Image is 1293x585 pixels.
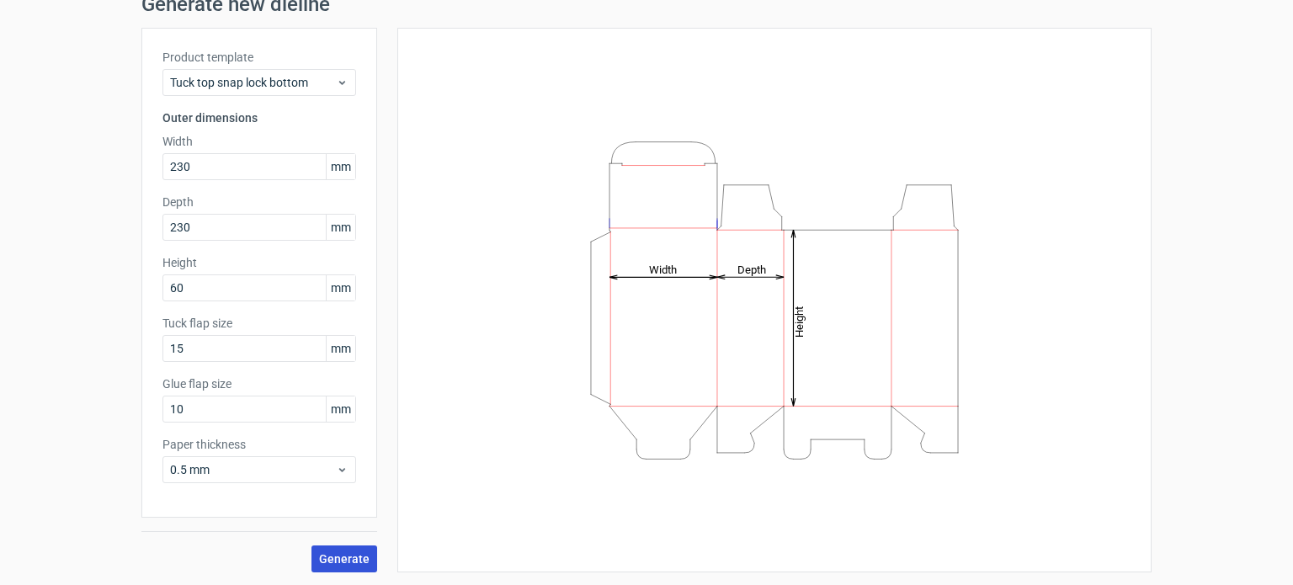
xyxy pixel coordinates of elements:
label: Height [162,254,356,271]
tspan: Height [793,306,806,337]
span: Generate [319,553,370,565]
span: mm [326,275,355,300]
label: Glue flap size [162,375,356,392]
label: Width [162,133,356,150]
span: mm [326,396,355,422]
tspan: Depth [737,263,766,275]
tspan: Width [649,263,677,275]
label: Depth [162,194,356,210]
h3: Outer dimensions [162,109,356,126]
button: Generate [311,545,377,572]
span: Tuck top snap lock bottom [170,74,336,91]
span: mm [326,215,355,240]
label: Product template [162,49,356,66]
label: Tuck flap size [162,315,356,332]
label: Paper thickness [162,436,356,453]
span: 0.5 mm [170,461,336,478]
span: mm [326,336,355,361]
span: mm [326,154,355,179]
